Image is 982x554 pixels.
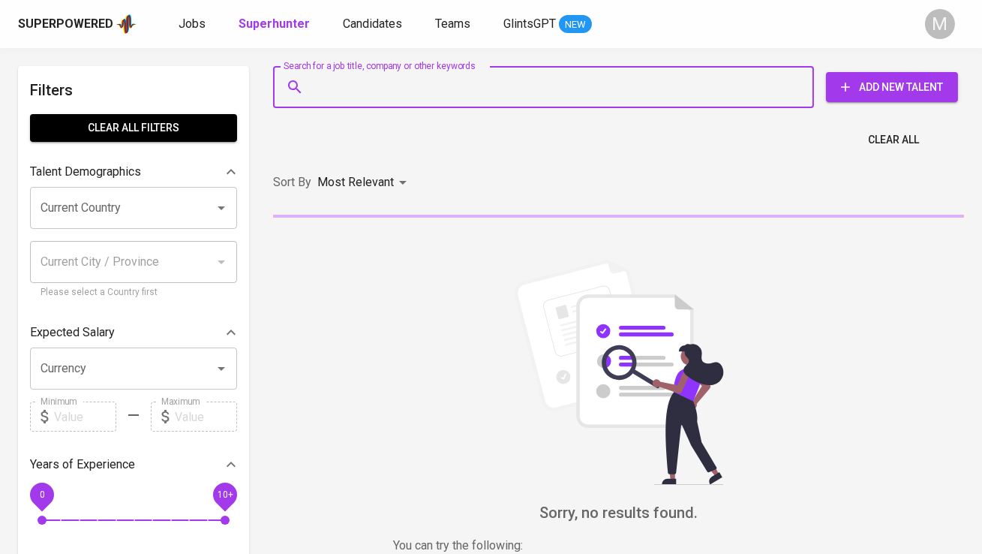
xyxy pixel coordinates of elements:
[54,402,116,432] input: Value
[179,15,209,34] a: Jobs
[42,119,225,137] span: Clear All filters
[30,157,237,187] div: Talent Demographics
[30,318,237,348] div: Expected Salary
[30,324,115,342] p: Expected Salary
[317,173,394,191] p: Most Relevant
[559,17,592,32] span: NEW
[503,15,592,34] a: GlintsGPT NEW
[503,17,556,31] span: GlintsGPT
[175,402,237,432] input: Value
[826,72,958,102] button: Add New Talent
[239,17,310,31] b: Superhunter
[30,114,237,142] button: Clear All filters
[317,169,412,197] div: Most Relevant
[343,17,402,31] span: Candidates
[18,13,137,35] a: Superpoweredapp logo
[506,260,731,485] img: file_searching.svg
[30,450,237,480] div: Years of Experience
[30,78,237,102] h6: Filters
[30,163,141,181] p: Talent Demographics
[39,489,44,500] span: 0
[217,489,233,500] span: 10+
[179,17,206,31] span: Jobs
[273,501,964,525] h6: Sorry, no results found.
[862,126,925,154] button: Clear All
[239,15,313,34] a: Superhunter
[30,456,135,474] p: Years of Experience
[273,173,311,191] p: Sort By
[868,131,919,149] span: Clear All
[211,197,232,218] button: Open
[838,78,946,97] span: Add New Talent
[435,15,473,34] a: Teams
[211,358,232,379] button: Open
[116,13,137,35] img: app logo
[18,16,113,33] div: Superpowered
[435,17,470,31] span: Teams
[925,9,955,39] div: M
[41,285,227,300] p: Please select a Country first
[343,15,405,34] a: Candidates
